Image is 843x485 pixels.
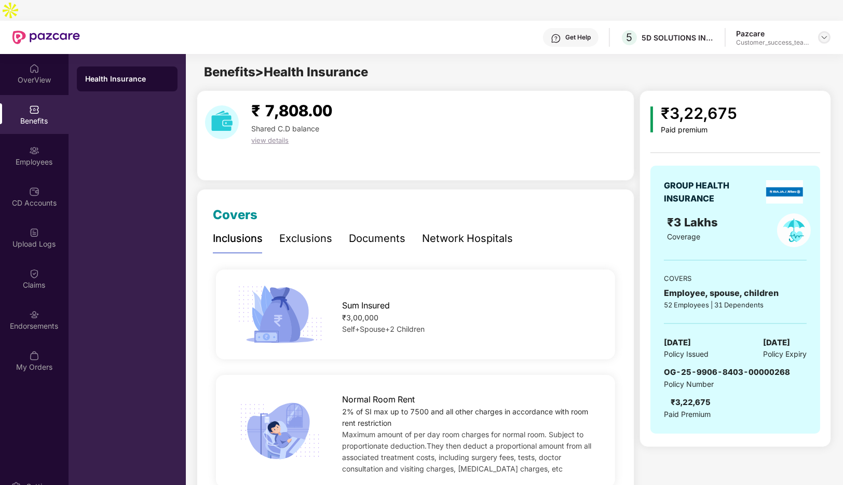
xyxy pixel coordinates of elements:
[642,33,714,43] div: 5D SOLUTIONS INDIA PRIVATE LIMITED
[422,231,513,247] div: Network Hospitals
[29,309,39,320] img: svg+xml;base64,PHN2ZyBpZD0iRW5kb3JzZW1lbnRzIiB4bWxucz0iaHR0cDovL3d3dy53My5vcmcvMjAwMC9zdmciIHdpZH...
[664,367,790,377] span: OG-25-9906-8403-00000268
[661,101,738,126] div: ₹3,22,675
[29,63,39,74] img: svg+xml;base64,PHN2ZyBpZD0iSG9tZSIgeG1sbnM9Imh0dHA6Ly93d3cudzMub3JnLzIwMDAvc3ZnIiB3aWR0aD0iMjAiIG...
[279,231,332,247] div: Exclusions
[627,31,633,44] span: 5
[820,33,828,42] img: svg+xml;base64,PHN2ZyBpZD0iRHJvcGRvd24tMzJ4MzIiIHhtbG5zPSJodHRwOi8vd3d3LnczLm9yZy8yMDAwL3N2ZyIgd2...
[234,399,326,463] img: icon
[342,430,591,473] span: Maximum amount of per day room charges for normal room. Subject to proportionate deduction.They t...
[664,300,807,310] div: 52 Employees | 31 Dependents
[29,186,39,197] img: svg+xml;base64,PHN2ZyBpZD0iQ0RfQWNjb3VudHMiIGRhdGEtbmFtZT0iQ0QgQWNjb3VudHMiIHhtbG5zPSJodHRwOi8vd3...
[342,312,597,324] div: ₹3,00,000
[664,273,807,284] div: COVERS
[85,74,169,84] div: Health Insurance
[29,145,39,156] img: svg+xml;base64,PHN2ZyBpZD0iRW1wbG95ZWVzIiB4bWxucz0iaHR0cDovL3d3dy53My5vcmcvMjAwMC9zdmciIHdpZHRoPS...
[29,268,39,279] img: svg+xml;base64,PHN2ZyBpZD0iQ2xhaW0iIHhtbG5zPSJodHRwOi8vd3d3LnczLm9yZy8yMDAwL3N2ZyIgd2lkdGg9IjIwIi...
[213,231,263,247] div: Inclusions
[661,126,738,134] div: Paid premium
[12,31,80,44] img: New Pazcare Logo
[671,396,711,409] div: ₹3,22,675
[650,106,653,132] img: icon
[251,124,319,133] span: Shared C.D balance
[204,64,368,79] span: Benefits > Health Insurance
[29,227,39,238] img: svg+xml;base64,PHN2ZyBpZD0iVXBsb2FkX0xvZ3MiIGRhdGEtbmFtZT0iVXBsb2FkIExvZ3MiIHhtbG5zPSJodHRwOi8vd3...
[766,180,803,204] img: insurerLogo
[342,299,390,312] span: Sum Insured
[763,336,790,349] span: [DATE]
[29,104,39,115] img: svg+xml;base64,PHN2ZyBpZD0iQmVuZWZpdHMiIHhtbG5zPSJodHRwOi8vd3d3LnczLm9yZy8yMDAwL3N2ZyIgd2lkdGg9Ij...
[664,179,755,205] div: GROUP HEALTH INSURANCE
[251,136,289,144] span: view details
[763,348,807,360] span: Policy Expiry
[664,348,709,360] span: Policy Issued
[342,406,597,429] div: 2% of SI max up to 7500 and all other charges in accordance with room rent restriction
[667,215,721,229] span: ₹3 Lakhs
[551,33,561,44] img: svg+xml;base64,PHN2ZyBpZD0iSGVscC0zMngzMiIgeG1sbnM9Imh0dHA6Ly93d3cudzMub3JnLzIwMDAvc3ZnIiB3aWR0aD...
[664,336,691,349] span: [DATE]
[234,282,326,346] img: icon
[349,231,405,247] div: Documents
[664,380,714,388] span: Policy Number
[664,409,711,420] span: Paid Premium
[736,29,809,38] div: Pazcare
[664,287,807,300] div: Employee, spouse, children
[29,351,39,361] img: svg+xml;base64,PHN2ZyBpZD0iTXlfT3JkZXJzIiBkYXRhLW5hbWU9Ik15IE9yZGVycyIgeG1sbnM9Imh0dHA6Ly93d3cudz...
[736,38,809,47] div: Customer_success_team_lead
[205,105,239,139] img: download
[565,33,591,42] div: Get Help
[213,207,257,222] span: Covers
[777,213,811,247] img: policyIcon
[667,232,700,241] span: Coverage
[342,393,415,406] span: Normal Room Rent
[342,325,425,333] span: Self+Spouse+2 Children
[251,101,332,120] span: ₹ 7,808.00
